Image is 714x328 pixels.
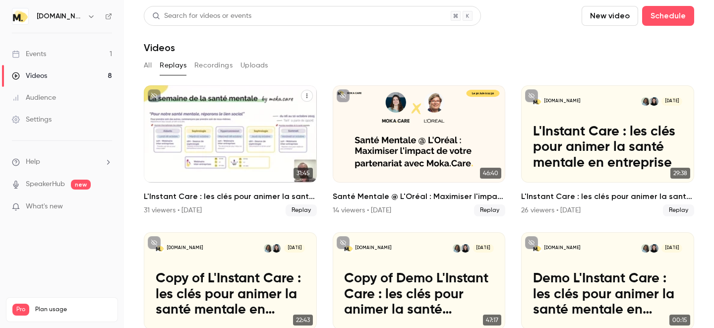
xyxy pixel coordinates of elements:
[333,205,391,215] div: 14 viewers • [DATE]
[473,244,494,253] span: [DATE]
[294,168,313,179] span: 31:45
[641,244,650,253] img: Maeva Atanley
[264,244,272,253] img: Maeva Atanley
[26,157,40,167] span: Help
[356,245,391,251] p: [DOMAIN_NAME]
[272,244,281,253] img: Sophia Echkenazi
[35,306,112,314] span: Plan usage
[663,204,694,216] span: Replay
[661,97,682,106] span: [DATE]
[286,204,317,216] span: Replay
[650,97,658,106] img: Sophia Echkenazi
[525,236,538,249] button: unpublished
[642,6,694,26] button: Schedule
[240,58,268,73] button: Uploads
[12,49,46,59] div: Events
[333,85,506,216] li: Santé Mentale @ L'Oréal : Maximiser l'impact de votre partenariat avec Moka.Care
[160,58,186,73] button: Replays
[544,245,580,251] p: [DOMAIN_NAME]
[144,205,202,215] div: 31 viewers • [DATE]
[194,58,233,73] button: Recordings
[12,157,112,167] li: help-dropdown-opener
[650,244,658,253] img: Sophia Echkenazi
[144,85,317,216] li: L'Instant Care : les clés pour animer la santé mentale en entreprise
[480,168,501,179] span: 46:40
[100,202,112,211] iframe: Noticeable Trigger
[156,271,305,318] p: Copy of L'Instant Care : les clés pour animer la santé mentale en entreprise
[12,8,28,24] img: moka.care
[521,85,694,216] a: L'Instant Care : les clés pour animer la santé mentale en entreprise[DOMAIN_NAME]Sophia Echkenazi...
[12,115,52,125] div: Settings
[641,97,650,106] img: Maeva Atanley
[337,236,350,249] button: unpublished
[521,205,581,215] div: 26 viewers • [DATE]
[669,315,690,326] span: 00:15
[12,304,29,316] span: Pro
[525,89,538,102] button: unpublished
[533,271,683,318] p: Demo L'Instant Care : les clés pour animer la santé mentale en entreprise
[461,244,470,253] img: Sophia Echkenazi
[144,58,152,73] button: All
[152,11,251,21] div: Search for videos or events
[293,315,313,326] span: 22:43
[12,71,47,81] div: Videos
[344,271,494,318] p: Copy of Demo L'Instant Care : les clés pour animer la santé mentale en entreprise
[284,244,305,253] span: [DATE]
[337,89,350,102] button: unpublished
[144,42,175,54] h1: Videos
[521,85,694,216] li: L'Instant Care : les clés pour animer la santé mentale en entreprise
[533,124,683,171] p: L'Instant Care : les clés pour animer la santé mentale en entreprise
[544,98,580,104] p: [DOMAIN_NAME]
[144,85,317,216] a: 31:45L'Instant Care : les clés pour animer la santé mentale en entreprise31 viewers • [DATE]Replay
[26,179,65,190] a: SpeakerHub
[453,244,461,253] img: Maeva Atanley
[144,191,317,202] h2: L'Instant Care : les clés pour animer la santé mentale en entreprise
[474,204,505,216] span: Replay
[167,245,203,251] p: [DOMAIN_NAME]
[661,244,682,253] span: [DATE]
[670,168,690,179] span: 29:38
[582,6,638,26] button: New video
[71,180,91,190] span: new
[333,191,506,202] h2: Santé Mentale @ L'Oréal : Maximiser l'impact de votre partenariat avec [DOMAIN_NAME]
[26,201,63,212] span: What's new
[37,11,83,21] h6: [DOMAIN_NAME]
[521,191,694,202] h2: L'Instant Care : les clés pour animer la santé mentale en entreprise
[148,89,161,102] button: unpublished
[12,93,56,103] div: Audience
[333,85,506,216] a: 46:40Santé Mentale @ L'Oréal : Maximiser l'impact de votre partenariat avec [DOMAIN_NAME]14 viewe...
[148,236,161,249] button: unpublished
[144,6,694,322] section: Videos
[483,315,501,326] span: 47:17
